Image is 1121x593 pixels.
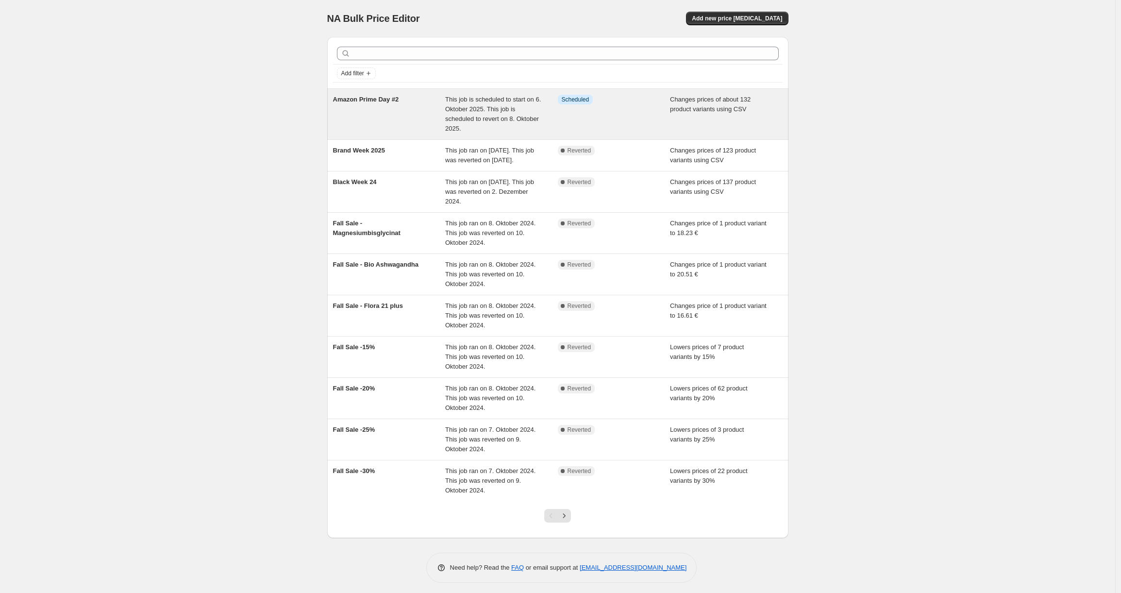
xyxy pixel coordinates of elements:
span: Changes price of 1 product variant to 20.51 € [670,261,767,278]
span: Lowers prices of 22 product variants by 30% [670,467,748,484]
span: or email support at [524,564,580,571]
span: Fall Sale - Flora 21 plus [333,302,403,309]
span: Lowers prices of 62 product variants by 20% [670,385,748,402]
span: This job ran on [DATE]. This job was reverted on [DATE]. [445,147,534,164]
span: Lowers prices of 3 product variants by 25% [670,426,744,443]
span: Reverted [568,147,591,154]
span: Add new price [MEDICAL_DATA] [692,15,782,22]
span: Changes price of 1 product variant to 18.23 € [670,220,767,237]
span: Fall Sale -25% [333,426,375,433]
span: Changes prices of about 132 product variants using CSV [670,96,751,113]
a: FAQ [511,564,524,571]
span: Reverted [568,178,591,186]
span: Changes prices of 123 product variants using CSV [670,147,756,164]
span: Fall Sale -30% [333,467,375,474]
span: This job ran on [DATE]. This job was reverted on 2. Dezember 2024. [445,178,534,205]
span: Fall Sale - Bio Ashwagandha [333,261,419,268]
span: Scheduled [562,96,589,103]
button: Add filter [337,68,376,79]
span: Reverted [568,426,591,434]
span: Amazon Prime Day #2 [333,96,399,103]
span: Changes prices of 137 product variants using CSV [670,178,756,195]
button: Next [557,509,571,523]
span: Need help? Read the [450,564,512,571]
span: Lowers prices of 7 product variants by 15% [670,343,744,360]
span: Reverted [568,261,591,269]
span: Reverted [568,302,591,310]
span: Fall Sale -15% [333,343,375,351]
span: NA Bulk Price Editor [327,13,420,24]
span: This job ran on 7. Oktober 2024. This job was reverted on 9. Oktober 2024. [445,426,535,453]
span: Reverted [568,385,591,392]
span: Reverted [568,467,591,475]
span: Reverted [568,343,591,351]
span: Black Week 24 [333,178,377,186]
span: Fall Sale -20% [333,385,375,392]
span: Fall Sale - Magnesiumbisglycinat [333,220,401,237]
span: This job ran on 8. Oktober 2024. This job was reverted on 10. Oktober 2024. [445,385,535,411]
button: Add new price [MEDICAL_DATA] [686,12,788,25]
nav: Pagination [544,509,571,523]
span: This job ran on 7. Oktober 2024. This job was reverted on 9. Oktober 2024. [445,467,535,494]
span: This job ran on 8. Oktober 2024. This job was reverted on 10. Oktober 2024. [445,220,535,246]
a: [EMAIL_ADDRESS][DOMAIN_NAME] [580,564,686,571]
span: This job is scheduled to start on 6. Oktober 2025. This job is scheduled to revert on 8. Oktober ... [445,96,541,132]
span: Reverted [568,220,591,227]
span: This job ran on 8. Oktober 2024. This job was reverted on 10. Oktober 2024. [445,261,535,288]
span: Brand Week 2025 [333,147,385,154]
span: Add filter [341,69,364,77]
span: This job ran on 8. Oktober 2024. This job was reverted on 10. Oktober 2024. [445,343,535,370]
span: Changes price of 1 product variant to 16.61 € [670,302,767,319]
span: This job ran on 8. Oktober 2024. This job was reverted on 10. Oktober 2024. [445,302,535,329]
